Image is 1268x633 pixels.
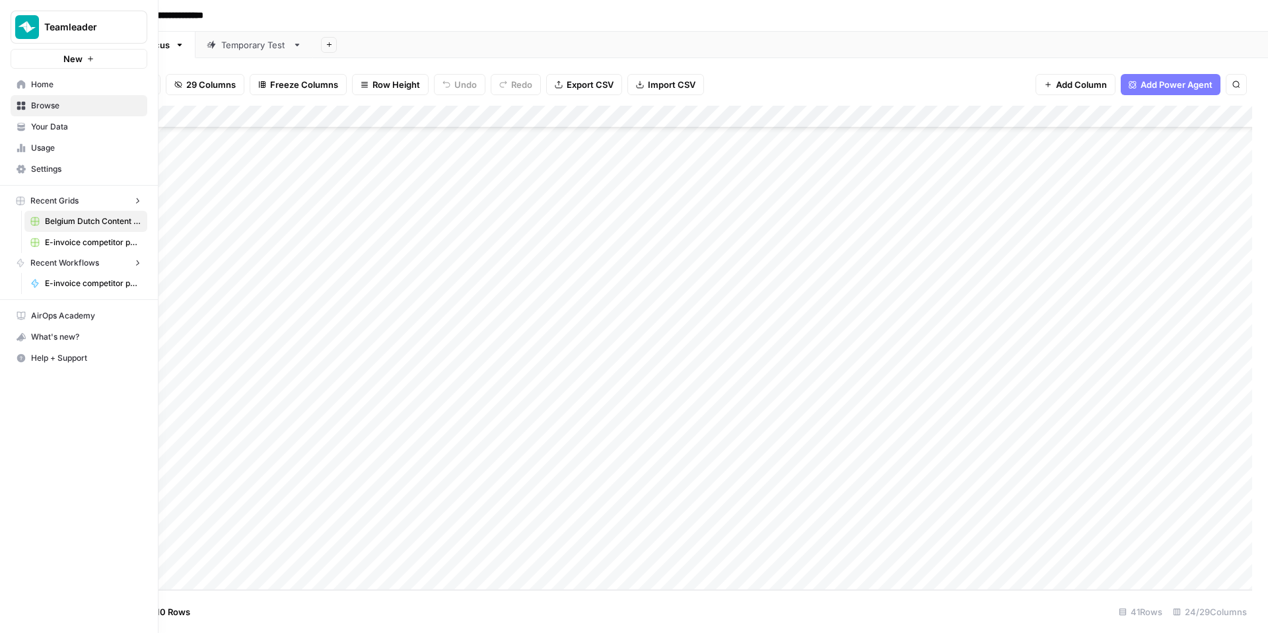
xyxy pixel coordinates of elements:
button: Import CSV [627,74,704,95]
a: Temporary Test [195,32,313,58]
span: Redo [511,78,532,91]
span: 29 Columns [186,78,236,91]
button: Export CSV [546,74,622,95]
span: Add Column [1056,78,1107,91]
span: Teamleader [44,20,124,34]
button: Freeze Columns [250,74,347,95]
img: Teamleader Logo [15,15,39,39]
span: Freeze Columns [270,78,338,91]
button: What's new? [11,326,147,348]
button: Undo [434,74,485,95]
span: Recent Workflows [30,257,99,269]
span: Settings [31,163,141,175]
a: AirOps Academy [11,305,147,326]
span: Add 10 Rows [137,605,190,618]
span: Your Data [31,121,141,133]
span: Browse [31,100,141,112]
button: Row Height [352,74,429,95]
button: Recent Workflows [11,253,147,273]
button: Redo [491,74,541,95]
span: Recent Grids [30,195,79,207]
button: Workspace: Teamleader [11,11,147,44]
a: Your Data [11,116,147,137]
div: What's new? [11,327,147,347]
a: Settings [11,159,147,180]
button: Add Column [1036,74,1115,95]
a: Usage [11,137,147,159]
div: 24/29 Columns [1168,601,1252,622]
span: Usage [31,142,141,154]
span: Export CSV [567,78,614,91]
button: Add Power Agent [1121,74,1220,95]
a: Home [11,74,147,95]
a: E-invoice competitor pages Grid [24,232,147,253]
button: Recent Grids [11,191,147,211]
span: New [63,52,83,65]
a: Browse [11,95,147,116]
span: E-invoice competitor pages [45,278,141,289]
span: Home [31,79,141,91]
button: New [11,49,147,69]
span: AirOps Academy [31,310,141,322]
button: Help + Support [11,348,147,369]
div: 41 Rows [1113,601,1168,622]
span: E-invoice competitor pages Grid [45,237,141,248]
span: Import CSV [648,78,695,91]
div: Temporary Test [221,38,287,52]
span: Belgium Dutch Content Creation [45,215,141,227]
span: Help + Support [31,352,141,364]
button: 29 Columns [166,74,244,95]
a: E-invoice competitor pages [24,273,147,294]
span: Add Power Agent [1141,78,1213,91]
a: Belgium Dutch Content Creation [24,211,147,232]
span: Undo [454,78,477,91]
span: Row Height [372,78,420,91]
